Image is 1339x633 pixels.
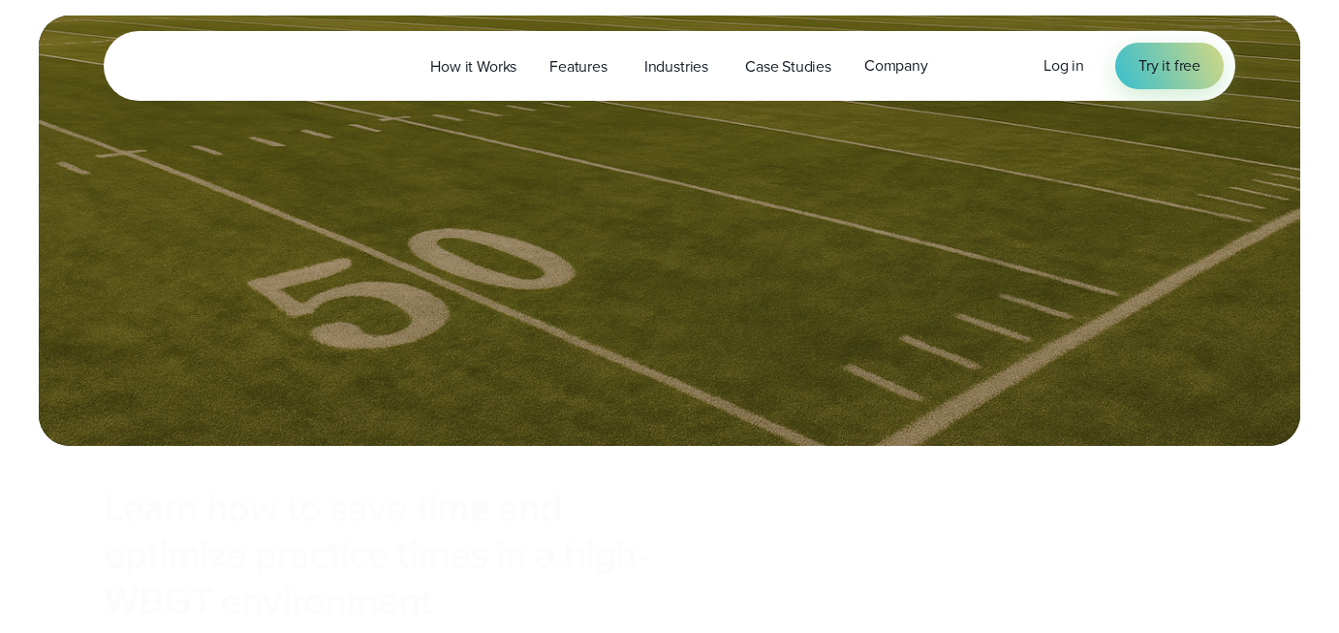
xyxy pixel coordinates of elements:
[430,55,516,79] span: How it Works
[1043,54,1084,77] span: Log in
[745,55,831,79] span: Case Studies
[1043,54,1084,78] a: Log in
[644,55,708,79] span: Industries
[549,55,607,79] span: Features
[729,47,848,86] a: Case Studies
[1138,54,1200,78] span: Try it free
[414,47,533,86] a: How it Works
[1115,43,1224,89] a: Try it free
[864,54,928,78] span: Company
